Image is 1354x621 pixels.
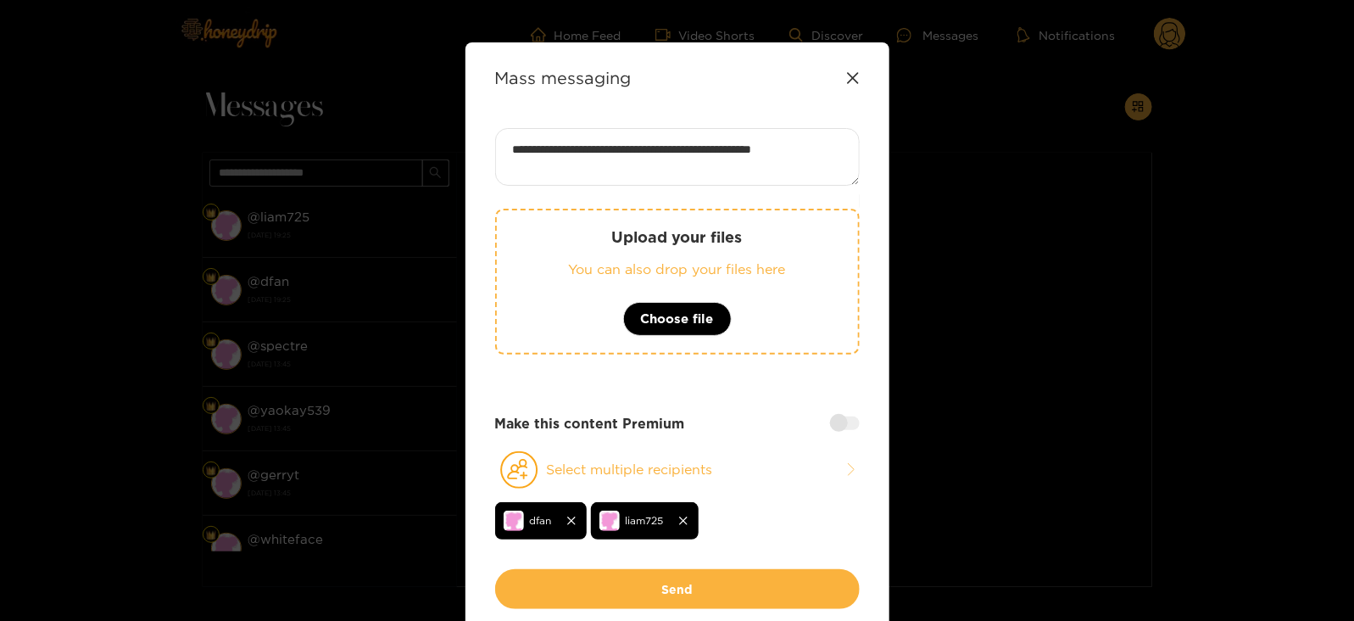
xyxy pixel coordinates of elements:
button: Choose file [623,302,732,336]
span: Choose file [641,309,714,329]
button: Send [495,569,860,609]
strong: Mass messaging [495,68,632,87]
img: no-avatar.png [504,511,524,531]
span: dfan [530,511,552,530]
img: no-avatar.png [599,511,620,531]
p: Upload your files [531,227,824,247]
span: liam725 [626,511,664,530]
button: Select multiple recipients [495,450,860,490]
p: You can also drop your files here [531,260,824,279]
strong: Make this content Premium [495,414,685,434]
